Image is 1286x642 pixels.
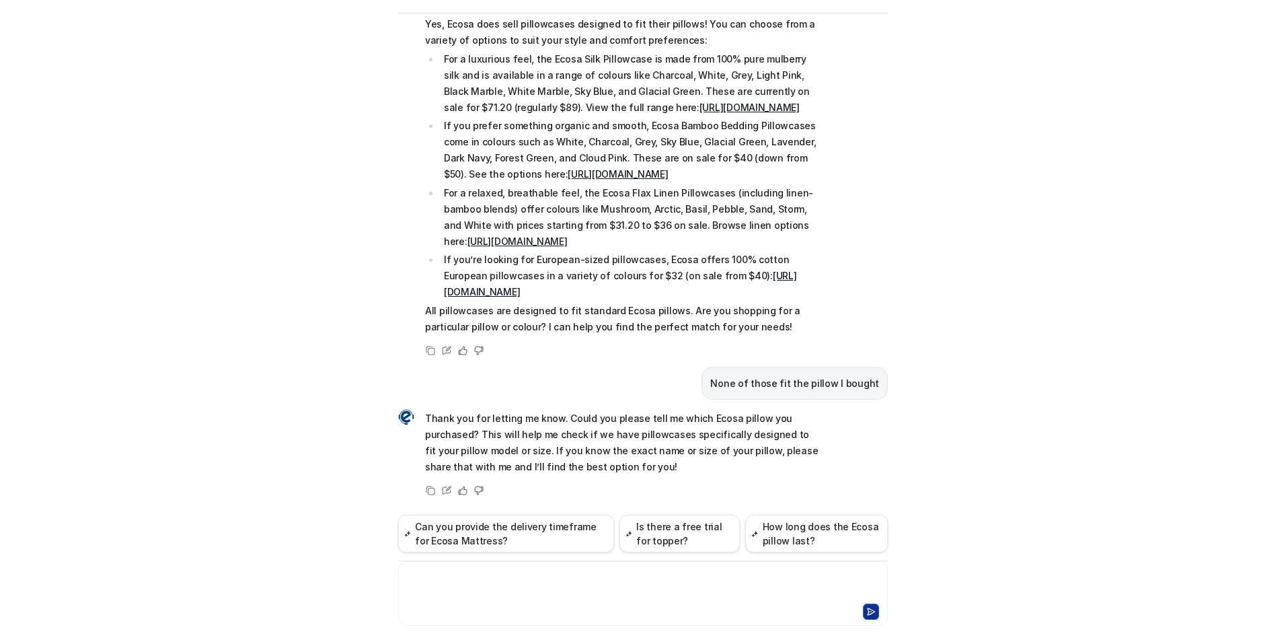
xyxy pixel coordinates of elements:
[699,102,800,113] a: [URL][DOMAIN_NAME]
[745,515,888,552] button: How long does the Ecosa pillow last?
[425,303,819,335] p: All pillowcases are designed to fit standard Ecosa pillows. Are you shopping for a particular pil...
[398,515,614,552] button: Can you provide the delivery timeframe for Ecosa Mattress?
[710,376,879,392] p: None of those fit the pillow I bought
[568,168,668,180] a: [URL][DOMAIN_NAME]
[444,118,819,182] p: If you prefer something organic and smooth, Ecosa Bamboo Bedding Pillowcases come in colours such...
[444,252,819,300] p: If you’re looking for European-sized pillowcases, Ecosa offers 100% cotton European pillowcases i...
[467,236,568,247] a: [URL][DOMAIN_NAME]
[619,515,740,552] button: Is there a free trial for topper?
[425,411,819,475] p: Thank you for letting me know. Could you please tell me which Ecosa pillow you purchased? This wi...
[444,185,819,250] p: For a relaxed, breathable feel, the Ecosa Flax Linen Pillowcases (including linen-bamboo blends) ...
[444,51,819,116] p: For a luxurious feel, the Ecosa Silk Pillowcase is made from 100% pure mulberry silk and is avail...
[398,409,414,425] img: Widget
[425,16,819,48] p: Yes, Ecosa does sell pillowcases designed to fit their pillows! You can choose from a variety of ...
